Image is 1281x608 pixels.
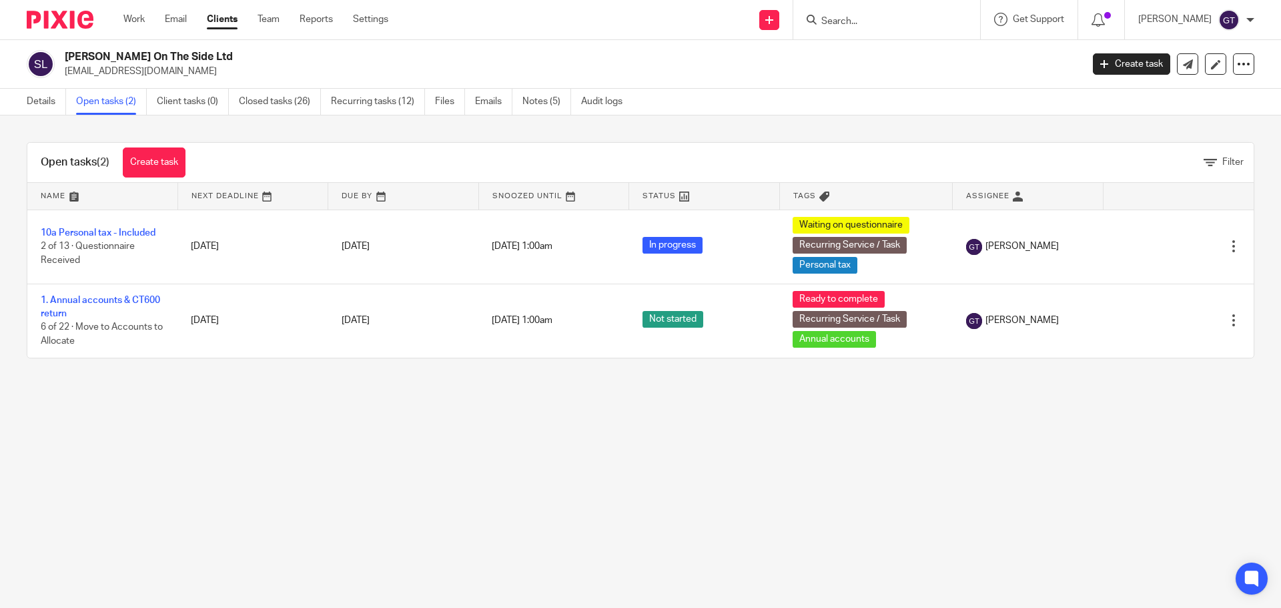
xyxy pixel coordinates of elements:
[793,192,816,200] span: Tags
[41,156,109,170] h1: Open tasks
[581,89,632,115] a: Audit logs
[41,323,163,346] span: 6 of 22 · Move to Accounts to Allocate
[27,50,55,78] img: svg%3E
[342,316,370,325] span: [DATE]
[41,296,160,318] a: 1. Annual accounts & CT600 return
[97,157,109,168] span: (2)
[27,11,93,29] img: Pixie
[65,65,1073,78] p: [EMAIL_ADDRESS][DOMAIN_NAME]
[123,147,185,178] a: Create task
[177,210,328,284] td: [DATE]
[27,89,66,115] a: Details
[239,89,321,115] a: Closed tasks (26)
[41,242,135,265] span: 2 of 13 · Questionnaire Received
[1218,9,1240,31] img: svg%3E
[643,237,703,254] span: In progress
[1138,13,1212,26] p: [PERSON_NAME]
[643,192,676,200] span: Status
[793,311,907,328] span: Recurring Service / Task
[475,89,512,115] a: Emails
[793,217,909,234] span: Waiting on questionnaire
[492,316,552,325] span: [DATE] 1:00am
[353,13,388,26] a: Settings
[1093,53,1170,75] a: Create task
[793,291,885,308] span: Ready to complete
[300,13,333,26] a: Reports
[65,50,871,64] h2: [PERSON_NAME] On The Side Ltd
[793,237,907,254] span: Recurring Service / Task
[492,192,562,200] span: Snoozed Until
[793,257,857,274] span: Personal tax
[793,331,876,348] span: Annual accounts
[123,13,145,26] a: Work
[258,13,280,26] a: Team
[76,89,147,115] a: Open tasks (2)
[177,284,328,358] td: [DATE]
[820,16,940,28] input: Search
[985,240,1059,253] span: [PERSON_NAME]
[342,242,370,251] span: [DATE]
[985,314,1059,327] span: [PERSON_NAME]
[966,239,982,255] img: svg%3E
[522,89,571,115] a: Notes (5)
[966,313,982,329] img: svg%3E
[492,242,552,251] span: [DATE] 1:00am
[165,13,187,26] a: Email
[331,89,425,115] a: Recurring tasks (12)
[1222,158,1244,167] span: Filter
[643,311,703,328] span: Not started
[1013,15,1064,24] span: Get Support
[157,89,229,115] a: Client tasks (0)
[207,13,238,26] a: Clients
[41,228,155,238] a: 10a Personal tax - Included
[435,89,465,115] a: Files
